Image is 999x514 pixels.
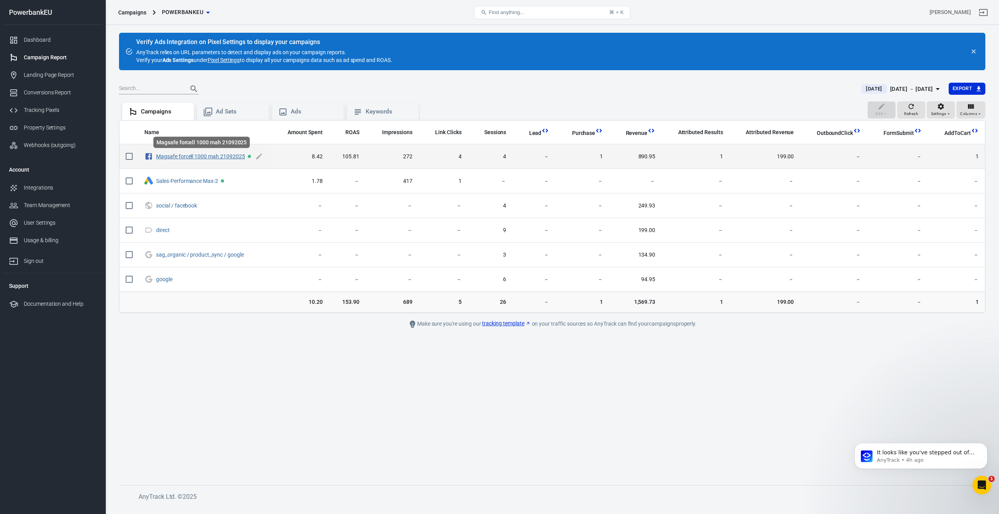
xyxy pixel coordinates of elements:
span: － [873,276,922,284]
div: [DATE] － [DATE] [890,84,933,94]
span: － [519,251,549,259]
span: 272 [372,153,412,161]
span: － [519,153,549,161]
span: Active [221,179,224,183]
div: User Settings [24,219,96,227]
span: － [425,202,462,210]
span: － [474,177,507,185]
span: 3 [474,251,507,259]
span: 1 [562,298,603,306]
span: － [806,153,861,161]
span: 4 [474,153,507,161]
span: － [562,177,603,185]
a: Sales-Performance Max-2 [156,178,218,184]
span: Name [144,129,159,136]
h6: AnyTrack Ltd. © 2025 [139,492,724,502]
span: － [806,276,861,284]
svg: Google [144,275,153,284]
span: － [934,276,979,284]
span: － [806,227,861,234]
span: 4 [474,202,507,210]
span: direct [156,227,171,233]
svg: Google [144,250,153,259]
div: Webhooks (outgoing) [24,141,96,149]
span: Find anything... [489,9,524,15]
span: － [668,202,723,210]
a: Landing Page Report [3,66,103,84]
div: Conversions Report [24,89,96,97]
span: － [277,202,323,210]
span: － [425,276,462,284]
span: － [736,251,794,259]
span: Link Clicks [435,129,462,136]
span: Impressions [382,129,412,136]
span: － [873,298,922,306]
div: ⌘ + K [609,9,624,15]
span: sag_organic / product_sync / google [156,252,245,257]
span: － [562,276,603,284]
div: Documentation and Help [24,300,96,308]
span: 1 [988,476,995,482]
span: － [562,227,603,234]
svg: UTM & Web Traffic [144,201,153,210]
span: － [873,202,922,210]
span: － [615,177,655,185]
button: close [968,46,979,57]
span: The number of times your ads were on screen. [372,128,412,137]
span: － [372,251,412,259]
svg: This column is calculated from AnyTrack real-time data [541,127,549,135]
span: 105.81 [335,153,359,161]
span: Amount Spent [288,129,323,136]
span: 689 [372,298,412,306]
div: scrollable content [119,121,985,313]
a: Pixel Settings [208,56,240,64]
span: － [806,298,861,306]
span: 5 [425,298,462,306]
a: User Settings [3,214,103,232]
span: 1,569.73 [615,298,655,306]
span: － [873,177,922,185]
div: Account id: euM9DEON [930,8,971,16]
button: [DATE][DATE] － [DATE] [855,83,948,96]
span: Magsafe forcell 1000 mah 21092025 [156,154,246,159]
span: Total revenue calculated by AnyTrack. [616,128,648,138]
span: － [934,251,979,259]
svg: Direct [144,225,153,235]
span: － [668,177,723,185]
div: Tracking Pixels [24,106,96,114]
svg: Facebook Ads [144,152,153,161]
span: － [873,153,922,161]
span: － [934,227,979,234]
span: Sessions [484,129,507,136]
span: 199.00 [615,227,655,234]
span: The number of clicks on links within the ad that led to advertiser-specified destinations [435,128,462,137]
div: Ads [291,108,338,116]
div: Integrations [24,184,96,192]
span: － [736,202,794,210]
span: The total return on ad spend [335,128,359,137]
span: ROAS [345,129,359,136]
span: 9 [474,227,507,234]
span: － [519,298,549,306]
span: － [519,177,549,185]
span: － [806,177,861,185]
a: Campaign Report [3,49,103,66]
a: Magsafe forcell 1000 mah 21092025 [156,153,245,160]
svg: This column is calculated from AnyTrack real-time data [971,127,979,135]
div: Magsafe forcell 1000 mah 21092025 [153,137,250,148]
span: － [277,276,323,284]
div: Dashboard [24,36,96,44]
a: Conversions Report [3,84,103,101]
span: 199.00 [736,153,794,161]
span: 26 [474,298,507,306]
span: － [372,202,412,210]
span: 1 [934,298,979,306]
span: 94.95 [615,276,655,284]
span: PowerbankEU [162,7,203,17]
span: － [277,227,323,234]
span: － [934,202,979,210]
a: Sign out [3,249,103,270]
